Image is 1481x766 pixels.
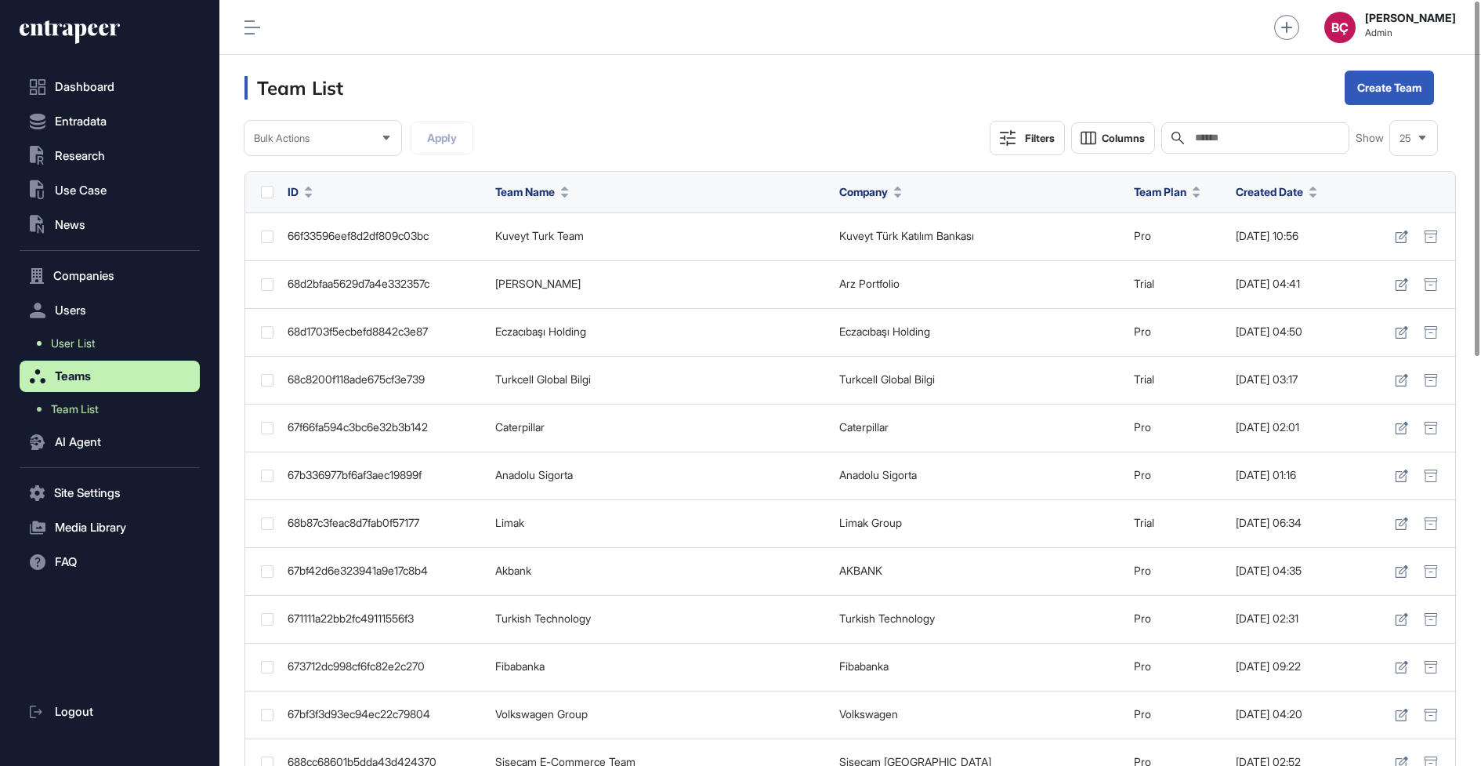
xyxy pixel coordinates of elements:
[27,329,200,358] a: User List
[51,403,99,416] span: Team List
[53,270,114,282] span: Companies
[1236,708,1377,721] div: [DATE] 04:20
[1134,421,1220,434] div: pro
[20,175,200,206] button: Use Case
[495,565,824,577] div: Akbank
[839,659,889,673] a: Fibabanka
[839,612,935,625] a: Turkish Technology
[55,521,126,534] span: Media Library
[55,81,114,93] span: Dashboard
[495,708,824,721] div: Volkswagen Group
[1134,325,1220,338] div: pro
[288,183,299,200] span: ID
[20,295,200,326] button: Users
[55,150,105,162] span: Research
[1236,612,1377,625] div: [DATE] 02:31
[839,564,882,577] a: AKBANK
[1236,565,1377,577] div: [DATE] 04:35
[20,209,200,241] button: News
[288,565,480,577] div: 67bf42d6e323941a9e17c8b4
[1400,133,1411,144] span: 25
[1134,183,1186,200] span: Team Plan
[27,395,200,423] a: Team List
[1134,278,1220,290] div: trial
[839,183,902,200] button: Company
[495,230,824,242] div: Kuveyt Turk Team
[1134,230,1220,242] div: pro
[839,516,902,529] a: Limak Group
[55,370,91,383] span: Teams
[55,304,86,317] span: Users
[1236,421,1377,434] div: [DATE] 02:01
[495,421,824,434] div: Caterpillar
[839,372,935,386] a: Turkcell Global Bilgi
[55,115,107,128] span: Entradata
[1236,230,1377,242] div: [DATE] 10:56
[20,696,200,728] a: Logout
[20,546,200,578] button: FAQ
[288,660,480,673] div: 673712dc998cf6fc82e2c270
[20,71,200,103] a: Dashboard
[1236,183,1317,200] button: Created Date
[495,660,824,673] div: Fibabanka
[288,517,480,529] div: 68b87c3feac8d7fab0f57177
[990,121,1065,155] button: Filters
[288,612,480,625] div: 671111a22bb2fc49111556f3
[495,373,824,386] div: Turkcell Global Bilgi
[1134,469,1220,481] div: pro
[495,612,824,625] div: Turkish Technology
[839,277,900,290] a: Arz Portfolio
[51,337,95,350] span: User List
[55,436,101,448] span: AI Agent
[1236,373,1377,386] div: [DATE] 03:17
[839,325,930,338] a: Eczacıbaşı Holding
[1134,660,1220,673] div: pro
[20,512,200,543] button: Media Library
[495,469,824,481] div: Anadolu Sigorta
[1102,133,1145,144] span: Columns
[1365,27,1456,38] span: Admin
[54,487,121,499] span: Site Settings
[495,183,569,200] button: Team Name
[1236,325,1377,338] div: [DATE] 04:50
[1345,71,1434,105] a: Create Team
[55,184,107,197] span: Use Case
[1236,183,1303,200] span: Created Date
[1236,469,1377,481] div: [DATE] 01:16
[288,278,480,290] div: 68d2bfaa5629d7a4e332357c
[1134,183,1200,200] button: Team Plan
[1134,565,1220,577] div: pro
[1071,122,1155,154] button: Columns
[495,325,824,338] div: Eczacıbaşı Holding
[1365,12,1456,24] strong: [PERSON_NAME]
[288,183,313,200] button: ID
[20,361,200,392] button: Teams
[20,477,200,509] button: Site Settings
[839,183,888,200] span: Company
[1324,12,1356,43] button: BÇ
[1236,517,1377,529] div: [DATE] 06:34
[288,373,480,386] div: 68c8200f118ade675cf3e739
[288,230,480,242] div: 66f33596eef8d2df809c03bc
[1134,612,1220,625] div: pro
[1236,660,1377,673] div: [DATE] 09:22
[55,556,77,568] span: FAQ
[839,229,974,242] a: Kuveyt Türk Katılım Bankası
[839,468,917,481] a: Anadolu Sigorta
[839,707,898,721] a: Volkswagen
[1025,132,1055,144] div: Filters
[1236,278,1377,290] div: [DATE] 04:41
[495,517,824,529] div: Limak
[1134,517,1220,529] div: trial
[288,325,480,338] div: 68d1703f5ecbefd8842c3e87
[288,469,480,481] div: 67b336977bf6af3aec19899f
[244,76,343,100] h3: Team List
[288,708,480,721] div: 67bf3f3d93ec94ec22c79804
[839,420,889,434] a: Caterpillar
[20,140,200,172] button: Research
[254,133,310,144] span: Bulk Actions
[55,706,93,718] span: Logout
[20,260,200,292] button: Companies
[495,183,555,200] span: Team Name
